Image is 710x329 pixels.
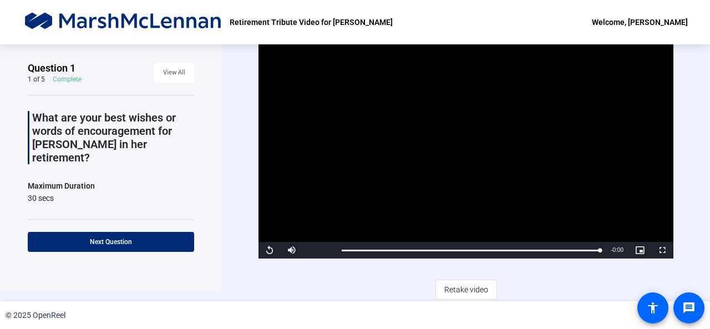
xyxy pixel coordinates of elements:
[435,280,497,300] button: Retake video
[32,111,194,164] p: What are your best wishes or words of encouragement for [PERSON_NAME] in her retirement?
[651,242,673,259] button: Fullscreen
[444,279,488,300] span: Retake video
[646,301,660,315] mat-icon: accessibility
[163,64,185,81] span: View All
[90,238,132,246] span: Next Question
[6,310,65,321] div: © 2025 OpenReel
[230,16,393,29] p: Retirement Tribute Video for [PERSON_NAME]
[258,242,281,259] button: Replay
[613,247,623,253] span: 0:00
[592,16,688,29] div: Welcome, [PERSON_NAME]
[22,11,224,33] img: OpenReel logo
[28,232,194,252] button: Next Question
[682,301,696,315] mat-icon: message
[28,75,45,84] div: 1 of 5
[281,242,303,259] button: Mute
[629,242,651,259] button: Picture-in-Picture
[154,63,194,83] button: View All
[258,25,673,259] div: Video Player
[28,179,95,193] div: Maximum Duration
[28,62,75,75] span: Question 1
[342,250,600,251] div: Progress Bar
[28,193,95,204] div: 30 secs
[611,247,612,253] span: -
[53,75,82,84] div: Complete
